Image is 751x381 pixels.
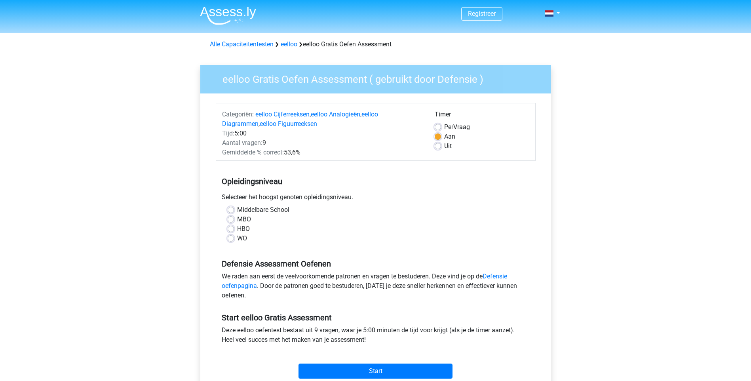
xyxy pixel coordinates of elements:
a: Alle Capaciteitentesten [210,40,274,48]
a: eelloo Figuurreeksen [260,120,317,128]
label: Aan [444,132,455,141]
a: Registreer [468,10,496,17]
a: eelloo [281,40,297,48]
label: MBO [237,215,251,224]
input: Start [298,364,453,379]
div: eelloo Gratis Oefen Assessment [207,40,545,49]
label: Uit [444,141,452,151]
div: Timer [435,110,529,122]
div: Selecteer het hoogst genoten opleidingsniveau. [216,192,536,205]
span: Categoriën: [222,110,254,118]
span: Gemiddelde % correct: [222,149,284,156]
h3: eelloo Gratis Oefen Assessment ( gebruikt door Defensie ) [213,70,545,86]
h5: Defensie Assessment Oefenen [222,259,530,269]
span: Per [444,123,453,131]
div: 5:00 [216,129,429,138]
label: WO [237,234,247,243]
img: Assessly [200,6,256,25]
div: , , , [216,110,429,129]
span: Tijd: [222,130,234,137]
label: Middelbare School [237,205,289,215]
span: Aantal vragen: [222,139,262,147]
label: HBO [237,224,250,234]
div: 9 [216,138,429,148]
label: Vraag [444,122,470,132]
h5: Start eelloo Gratis Assessment [222,313,530,322]
a: eelloo Cijferreeksen [255,110,310,118]
div: Deze eelloo oefentest bestaat uit 9 vragen, waar je 5:00 minuten de tijd voor krijgt (als je de t... [216,326,536,348]
a: eelloo Analogieën [311,110,360,118]
div: 53,6% [216,148,429,157]
div: We raden aan eerst de veelvoorkomende patronen en vragen te bestuderen. Deze vind je op de . Door... [216,272,536,303]
h5: Opleidingsniveau [222,173,530,189]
